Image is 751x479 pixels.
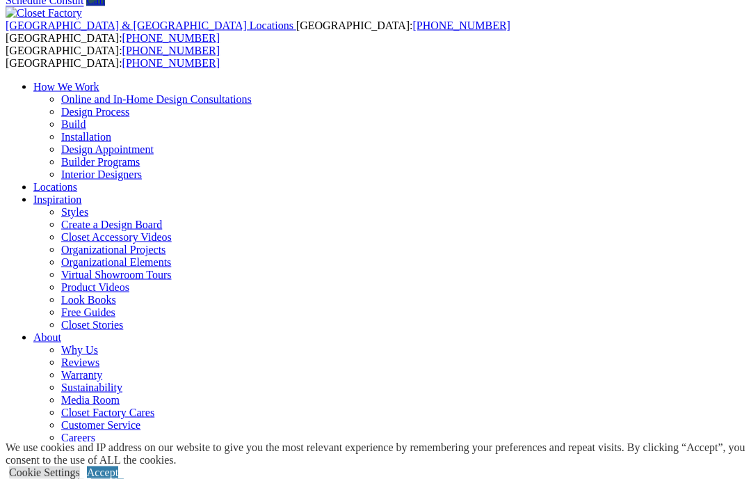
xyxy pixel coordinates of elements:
img: Closet Factory [6,7,82,19]
a: Closet Stories [61,319,123,331]
a: [PHONE_NUMBER] [122,32,220,44]
a: Cookie Settings [9,466,80,478]
a: Design Appointment [61,143,154,155]
span: [GEOGRAPHIC_DATA]: [GEOGRAPHIC_DATA]: [6,19,510,44]
a: [GEOGRAPHIC_DATA] & [GEOGRAPHIC_DATA] Locations [6,19,296,31]
a: [PHONE_NUMBER] [122,45,220,56]
div: We use cookies and IP address on our website to give you the most relevant experience by remember... [6,441,751,466]
a: Inspiration [33,194,81,205]
a: [PHONE_NUMBER] [412,19,510,31]
a: Organizational Elements [61,256,171,268]
a: Free Guides [61,306,115,318]
a: Organizational Projects [61,244,165,256]
a: Accept [87,466,118,478]
a: Online and In-Home Design Consultations [61,93,252,105]
a: [PHONE_NUMBER] [122,57,220,69]
a: Product Videos [61,281,129,293]
a: Installation [61,131,111,143]
a: Sustainability [61,382,122,393]
a: Why Us [61,344,98,356]
a: Look Books [61,294,116,306]
a: Customer Service [61,419,140,431]
a: Media Room [61,394,120,406]
a: Closet Factory Cares [61,407,154,418]
a: How We Work [33,81,99,93]
a: Build [61,118,86,130]
a: Careers [61,432,95,443]
a: Reviews [61,356,99,368]
span: [GEOGRAPHIC_DATA]: [GEOGRAPHIC_DATA]: [6,45,220,69]
a: Warranty [61,369,102,381]
a: Interior Designers [61,168,142,180]
a: Closet Accessory Videos [61,231,172,243]
a: About [33,331,61,343]
a: Locations [33,181,77,193]
a: Styles [61,206,88,218]
span: [GEOGRAPHIC_DATA] & [GEOGRAPHIC_DATA] Locations [6,19,293,31]
a: Virtual Showroom Tours [61,269,172,281]
a: Builder Programs [61,156,140,168]
a: Create a Design Board [61,219,162,230]
a: Design Process [61,106,129,118]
